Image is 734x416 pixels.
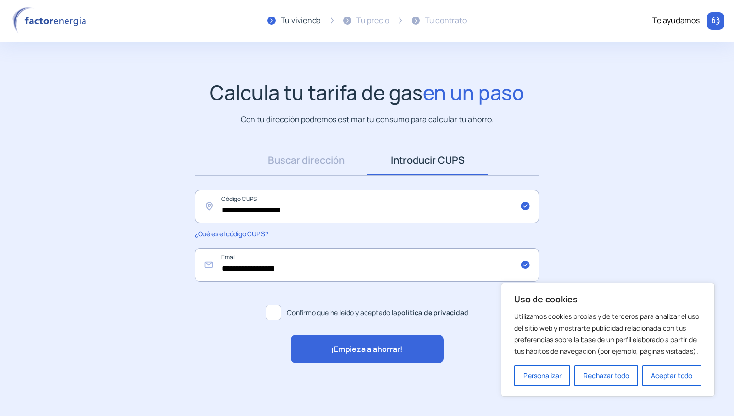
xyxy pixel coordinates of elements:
img: llamar [711,16,720,26]
a: Buscar dirección [246,145,367,175]
div: Tu vivienda [281,15,321,27]
div: Uso de cookies [501,283,715,397]
div: Te ayudamos [652,15,700,27]
div: Tu precio [356,15,389,27]
button: Personalizar [514,365,570,386]
a: política de privacidad [397,308,468,317]
p: Utilizamos cookies propias y de terceros para analizar el uso del sitio web y mostrarte publicida... [514,311,701,357]
span: ¡Empieza a ahorrar! [331,343,403,356]
a: Introducir CUPS [367,145,488,175]
button: Aceptar todo [642,365,701,386]
p: Uso de cookies [514,293,701,305]
span: ¿Qué es el código CUPS? [195,229,268,238]
span: en un paso [423,79,524,106]
button: Rechazar todo [574,365,638,386]
span: Confirmo que he leído y aceptado la [287,307,468,318]
h1: Calcula tu tarifa de gas [210,81,524,104]
img: logo factor [10,7,92,35]
div: Tu contrato [425,15,467,27]
p: Con tu dirección podremos estimar tu consumo para calcular tu ahorro. [241,114,494,126]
